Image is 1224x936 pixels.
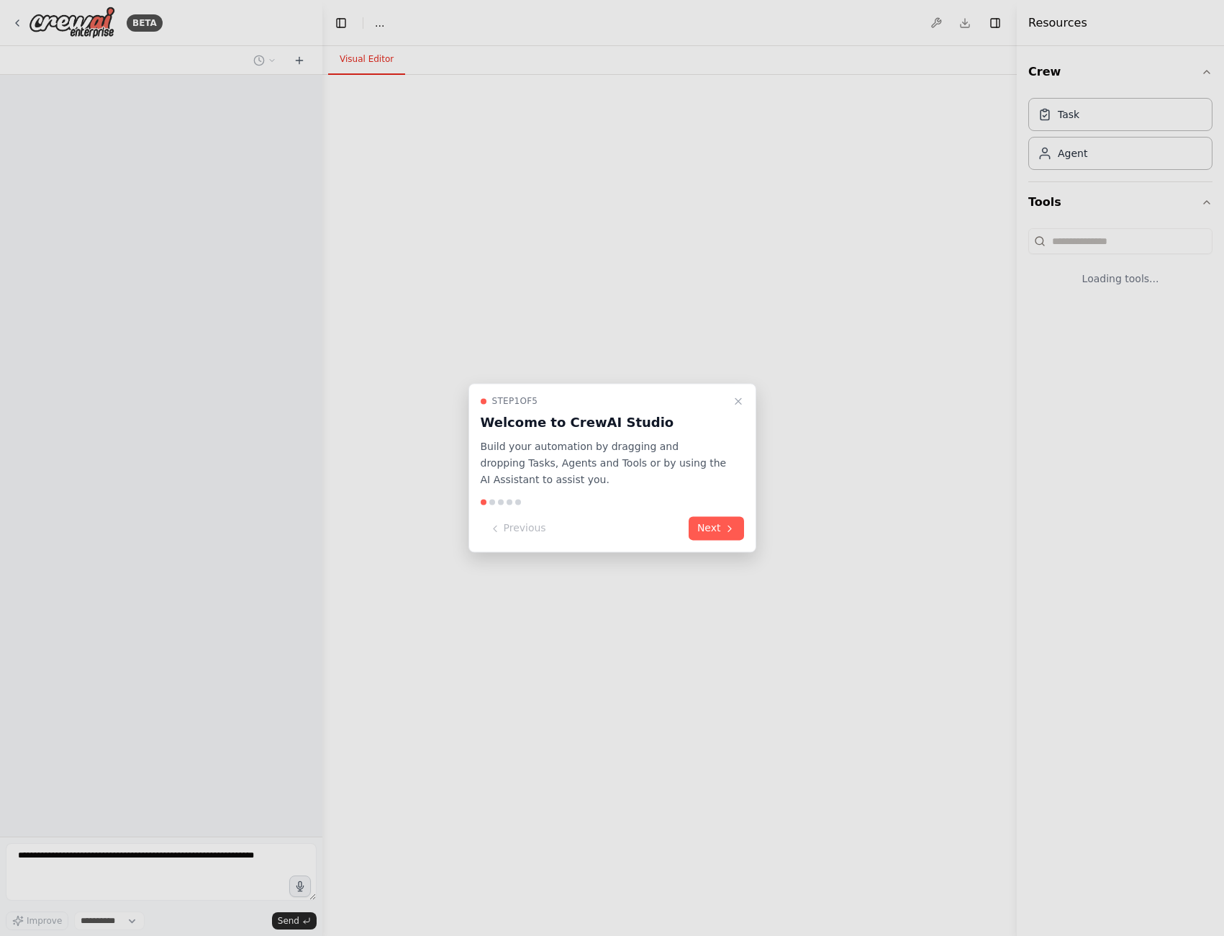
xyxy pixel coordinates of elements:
span: Step 1 of 5 [492,395,538,407]
button: Previous [481,517,555,541]
p: Build your automation by dragging and dropping Tasks, Agents and Tools or by using the AI Assista... [481,438,727,487]
button: Hide left sidebar [331,13,351,33]
button: Next [689,517,744,541]
h3: Welcome to CrewAI Studio [481,413,727,433]
button: Close walkthrough [730,392,747,410]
